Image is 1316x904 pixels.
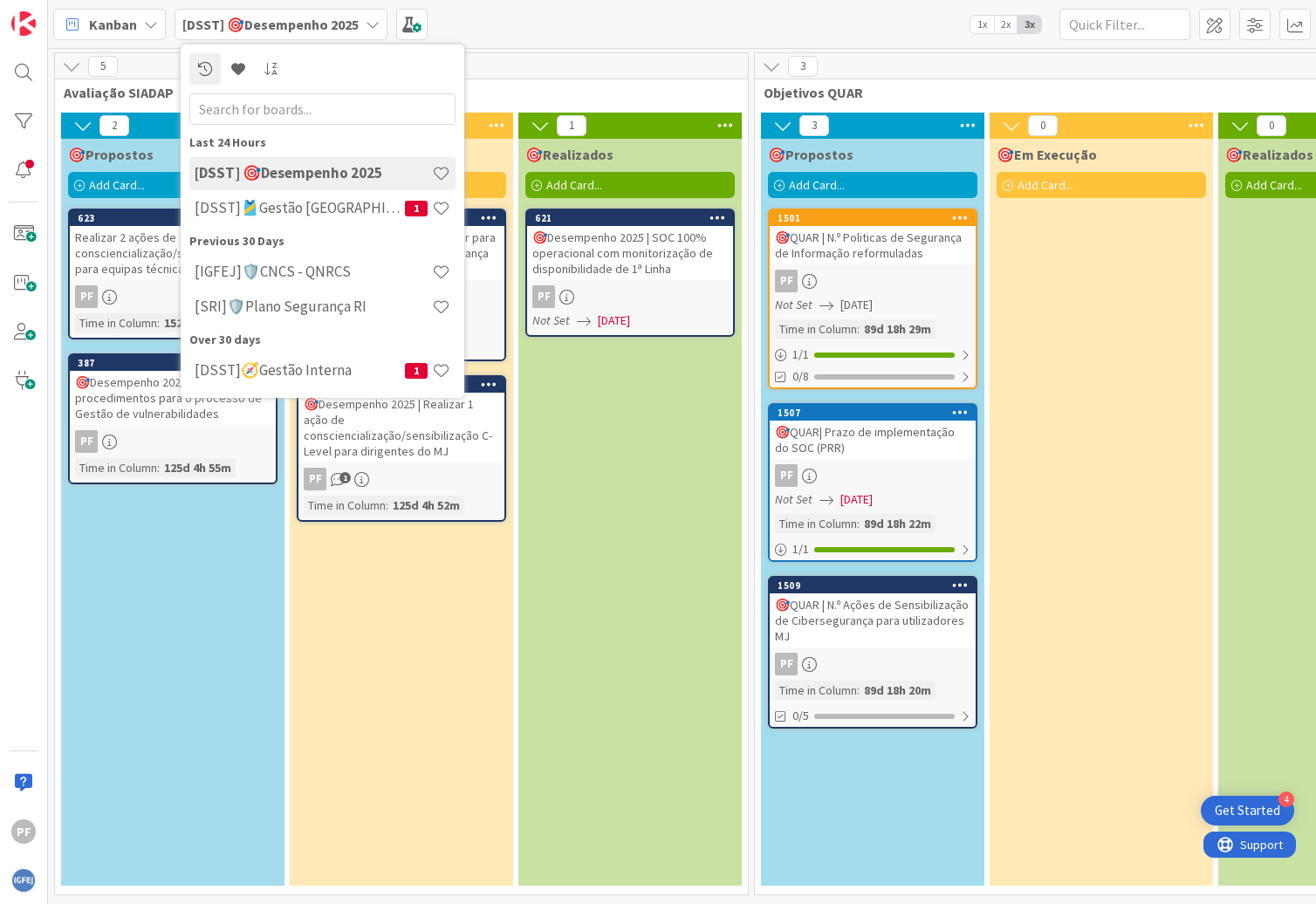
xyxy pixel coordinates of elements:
[775,319,857,339] div: Time in Column
[189,232,456,250] div: Previous 30 Days
[557,115,586,136] span: 1
[792,540,809,558] span: 1 / 1
[298,468,504,490] div: PF
[857,514,860,533] span: :
[770,344,976,366] div: 1/1
[775,681,857,700] div: Time in Column
[770,578,976,647] div: 1509🎯QUAR | N.º Ações de Sensibilização de Cibersegurança para utilizadores MJ
[339,472,351,483] span: 1
[840,490,873,509] span: [DATE]
[160,458,236,477] div: 125d 4h 55m
[770,538,976,560] div: 1/1
[1257,115,1286,136] span: 0
[405,363,428,379] span: 1
[857,681,860,700] span: :
[792,346,809,364] span: 1 / 1
[768,146,853,163] span: 🎯Propostos
[775,464,798,487] div: PF
[64,84,726,101] span: Avaliação SIADAP
[297,375,506,522] a: 386🎯Desempenho 2025 | Realizar 1 ação de consciencialização/sensibilização C-Level para dirigente...
[970,16,994,33] span: 1x
[70,285,276,308] div: PF
[298,393,504,462] div: 🎯Desempenho 2025 | Realizar 1 ação de consciencialização/sensibilização C-Level para dirigentes d...
[527,210,733,280] div: 621🎯Desempenho 2025 | SOC 100% operacional com monitorização de disponibilidade de 1ª Linha
[70,371,276,425] div: 🎯Desempenho 2025 | Produção de 2 procedimentos para o processo de Gestão de vulnerabilidades
[770,464,976,487] div: PF
[189,331,456,349] div: Over 30 days
[527,226,733,280] div: 🎯Desempenho 2025 | SOC 100% operacional com monitorização de disponibilidade de 1ª Linha
[770,421,976,459] div: 🎯QUAR| Prazo de implementação do SOC (PRR)
[195,263,432,280] h4: [IGFEJ]🛡️CNCS - QNRCS
[68,209,278,339] a: 623Realizar 2 ações de consciencialização/sensibilização para equipas técnicas do MJPFTime in Col...
[770,653,976,675] div: PF
[75,430,98,453] div: PF
[770,578,976,593] div: 1509
[70,430,276,453] div: PF
[189,93,456,125] input: Search for boards...
[546,177,602,193] span: Add Card...
[770,210,976,264] div: 1501🎯QUAR | N.º Politicas de Segurança de Informação reformuladas
[768,576,977,729] a: 1509🎯QUAR | N.º Ações de Sensibilização de Cibersegurança para utilizadores MJPFTime in Column:89...
[182,16,359,33] b: [DSST] 🎯Desempenho 2025
[11,11,36,36] img: Visit kanbanzone.com
[1246,177,1302,193] span: Add Card...
[770,226,976,264] div: 🎯QUAR | N.º Politicas de Segurança de Informação reformuladas
[792,367,809,386] span: 0/8
[70,355,276,425] div: 387🎯Desempenho 2025 | Produção de 2 procedimentos para o processo de Gestão de vulnerabilidades
[89,14,137,35] span: Kanban
[994,16,1018,33] span: 2x
[525,146,613,163] span: 🎯Realizados
[1201,796,1294,825] div: Open Get Started checklist, remaining modules: 4
[860,681,936,700] div: 89d 18h 20m
[195,164,432,181] h4: [DSST] 🎯Desempenho 2025
[1278,791,1294,807] div: 4
[70,355,276,371] div: 387
[304,496,386,515] div: Time in Column
[68,353,278,484] a: 387🎯Desempenho 2025 | Produção de 2 procedimentos para o processo de Gestão de vulnerabilidadesPF...
[1018,177,1073,193] span: Add Card...
[89,177,145,193] span: Add Card...
[160,313,236,332] div: 152d 4h 29m
[1059,9,1190,40] input: Quick Filter...
[532,312,570,328] i: Not Set
[388,496,464,515] div: 125d 4h 52m
[11,868,36,893] img: avatar
[70,210,276,226] div: 623
[195,298,432,315] h4: [SRI]🛡️Plano Segurança RI
[778,407,976,419] div: 1507
[799,115,829,136] span: 3
[11,819,36,844] div: PF
[75,458,157,477] div: Time in Column
[788,56,818,77] span: 3
[775,491,812,507] i: Not Set
[1028,115,1058,136] span: 0
[532,285,555,308] div: PF
[792,707,809,725] span: 0/5
[770,270,976,292] div: PF
[778,212,976,224] div: 1501
[770,405,976,421] div: 1507
[68,146,154,163] span: 🎯Propostos
[535,212,733,224] div: 621
[598,312,630,330] span: [DATE]
[1225,146,1313,163] span: 🎯Realizados
[75,313,157,332] div: Time in Column
[775,514,857,533] div: Time in Column
[99,115,129,136] span: 2
[78,212,276,224] div: 623
[70,210,276,280] div: 623Realizar 2 ações de consciencialização/sensibilização para equipas técnicas do MJ
[778,579,976,592] div: 1509
[527,285,733,308] div: PF
[997,146,1097,163] span: 🎯Em Execução
[770,210,976,226] div: 1501
[527,210,733,226] div: 621
[775,653,798,675] div: PF
[386,496,388,515] span: :
[775,270,798,292] div: PF
[1018,16,1041,33] span: 3x
[298,377,504,462] div: 386🎯Desempenho 2025 | Realizar 1 ação de consciencialização/sensibilização C-Level para dirigente...
[189,134,456,152] div: Last 24 Hours
[770,593,976,647] div: 🎯QUAR | N.º Ações de Sensibilização de Cibersegurança para utilizadores MJ
[860,514,936,533] div: 89d 18h 22m
[768,403,977,562] a: 1507🎯QUAR| Prazo de implementação do SOC (PRR)PFNot Set[DATE]Time in Column:89d 18h 22m1/1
